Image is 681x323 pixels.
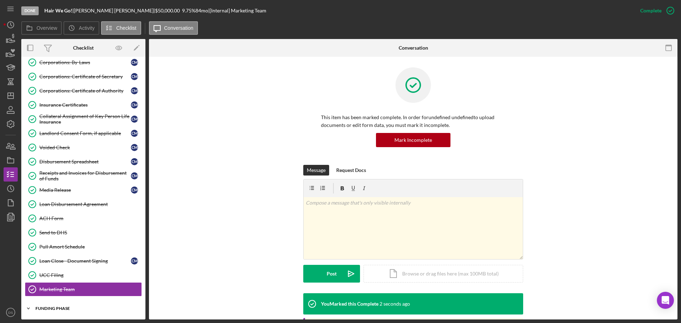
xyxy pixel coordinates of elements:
div: Receipts and Invoices for Disbursement of Funds [39,170,131,182]
div: ACH Form [39,216,142,221]
div: C M [131,101,138,108]
label: Checklist [116,25,137,31]
a: Send to DHS [25,225,142,240]
div: C M [131,116,138,123]
p: This item has been marked complete. In order for undefined undefined to upload documents or edit ... [321,113,505,129]
div: Marketing Team [39,286,142,292]
a: Receipts and Invoices for Disbursement of FundsCM [25,169,142,183]
b: Hair We Go! [44,7,72,13]
a: Marketing Team [25,282,142,296]
div: Corporations: Certificate of Authority [39,88,131,94]
div: 9.75 % [182,8,195,13]
a: Corporations: Certificate of AuthorityCM [25,84,142,98]
a: Disbursement SpreadsheetCM [25,155,142,169]
text: DS [8,311,13,314]
div: Send to DHS [39,230,142,235]
div: Landlord Consent Form, if applicable [39,130,131,136]
div: Corporations: Certificate of Secretary [39,74,131,79]
div: Loan Disbursement Agreement [39,201,142,207]
time: 2025-08-18 20:04 [380,301,410,307]
div: Conversation [399,45,428,51]
div: C M [131,59,138,66]
button: DS [4,305,18,319]
label: Overview [37,25,57,31]
div: C M [131,144,138,151]
div: Complete [640,4,661,18]
div: C M [131,172,138,179]
div: Post [327,265,337,283]
a: Landlord Consent Form, if applicableCM [25,126,142,140]
a: Pull Amort Schedule [25,240,142,254]
a: Corporations: Certificate of SecretaryCM [25,69,142,84]
div: C M [131,87,138,94]
div: C M [131,130,138,137]
a: Loan Close - Document SigningCM [25,254,142,268]
div: Voided Check [39,145,131,150]
button: Post [303,265,360,283]
div: Mark Incomplete [394,133,432,147]
div: Collateral Assignment of Key Person Life Insurance [39,113,131,125]
div: Message [307,165,326,176]
div: Disbursement Spreadsheet [39,159,131,165]
div: | [Internal] Marketing Team [208,8,266,13]
a: ACH Form [25,211,142,225]
div: Checklist [73,45,94,51]
div: | [44,8,74,13]
div: C M [131,186,138,194]
div: Funding Phase [35,306,137,311]
button: Overview [21,21,62,35]
button: Mark Incomplete [376,133,450,147]
div: Open Intercom Messenger [657,292,674,309]
div: Pull Amort Schedule [39,244,142,250]
a: Collateral Assignment of Key Person Life InsuranceCM [25,112,142,126]
a: Insurance CertificatesCM [25,98,142,112]
div: [PERSON_NAME] [PERSON_NAME] | [74,8,155,13]
a: Voided CheckCM [25,140,142,155]
label: Activity [79,25,94,31]
div: UCC Filing [39,272,142,278]
div: Request Docs [336,165,366,176]
a: Loan Disbursement Agreement [25,197,142,211]
button: Request Docs [333,165,370,176]
label: Conversation [164,25,194,31]
a: UCC Filing [25,268,142,282]
div: Insurance Certificates [39,102,131,108]
div: You Marked this Complete [321,301,378,307]
div: Loan Close - Document Signing [39,258,131,264]
div: Media Release [39,187,131,193]
a: Media ReleaseCM [25,183,142,197]
button: Message [303,165,329,176]
div: $50,000.00 [155,8,182,13]
button: Conversation [149,21,198,35]
div: Done [21,6,39,15]
div: C M [131,257,138,264]
div: C M [131,73,138,80]
button: Complete [633,4,677,18]
div: 84 mo [195,8,208,13]
div: C M [131,158,138,165]
div: Corporations: By-Laws [39,60,131,65]
button: Activity [63,21,99,35]
a: Corporations: By-LawsCM [25,55,142,69]
button: Checklist [101,21,141,35]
